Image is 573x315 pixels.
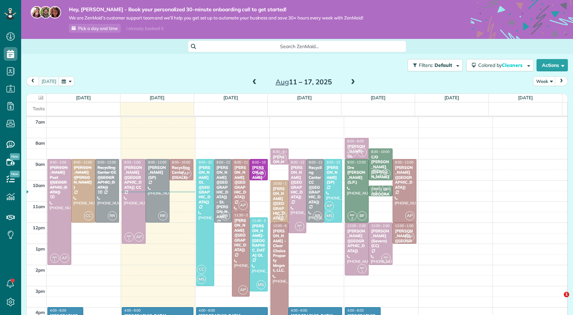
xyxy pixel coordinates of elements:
span: 9:00 - 12:00 [74,160,92,164]
span: 9:00 - 2:00 [50,160,66,164]
span: AW [359,149,365,153]
span: 7am [35,119,45,125]
span: 9:00 - 12:00 [395,160,413,164]
span: 9:00 - 12:00 [347,160,366,164]
span: Filters: [419,62,433,68]
span: AW [279,155,284,159]
div: Dre [PERSON_NAME] (S.P.) [347,165,367,185]
span: AW [359,266,365,270]
span: AW [350,213,355,217]
div: [PERSON_NAME] ([GEOGRAPHIC_DATA]) - St. [PERSON_NAME] [216,165,230,219]
span: 11:45 - 3:15 [252,218,270,223]
button: Filters: Default [408,59,463,71]
small: 1 [278,157,286,163]
span: 9:00 - 12:00 [217,160,235,164]
span: AW [373,171,379,174]
a: Filters: Default [404,59,463,71]
div: I already booked it [122,24,167,33]
div: [PERSON_NAME] ([GEOGRAPHIC_DATA]) [347,229,367,253]
div: [PERSON_NAME] (SP) [326,165,340,185]
button: next [555,76,568,86]
span: 8:30 - 9:15 [273,149,289,154]
span: RR [221,211,230,220]
a: Pick a day and time [69,24,121,33]
div: Recycling Center CC ([GEOGRAPHIC_DATA]) [97,165,117,190]
div: [PERSON_NAME] ([GEOGRAPHIC_DATA]) OL [395,229,414,253]
span: CC [84,211,93,220]
div: [PERSON_NAME] OL ([GEOGRAPHIC_DATA]) - EASI [347,144,367,178]
span: RR [348,148,357,157]
div: [PERSON_NAME] Post ([GEOGRAPHIC_DATA]) [49,165,69,195]
span: AW [52,255,57,259]
div: Recycling Center CC ([GEOGRAPHIC_DATA]) [308,165,322,204]
span: AP [134,232,144,242]
a: [DATE] [518,95,533,100]
div: [PERSON_NAME] (SP) [148,165,167,180]
div: [PERSON_NAME] ([GEOGRAPHIC_DATA]) [234,218,248,253]
span: Default [435,62,453,68]
div: C/O [PERSON_NAME] ([PERSON_NAME]) OL - Regatta Condominiums [371,155,391,199]
small: 2 [372,173,380,179]
span: 4:00 - 6:00 [50,308,66,313]
span: AW [297,224,302,227]
span: New [10,153,20,160]
small: 1 [358,152,366,158]
span: 9:00 - 10:00 [252,160,270,164]
span: 4:00 - 6:00 [124,308,141,313]
span: 9:00 - 12:00 [98,160,116,164]
span: 12:00 - 2:00 [371,224,390,228]
a: [DATE] [223,95,238,100]
h2: 11 – 17, 2025 [261,78,346,86]
span: 2pm [35,267,45,273]
span: RR [108,211,117,220]
span: BF [357,211,367,220]
span: 9:00 - 12:00 [309,160,327,164]
span: Cleaners [502,62,524,68]
span: 12:00 - 6:00 [273,224,291,228]
span: New [10,171,20,177]
div: [PERSON_NAME] ([GEOGRAPHIC_DATA]) [252,165,265,200]
div: [PERSON_NAME] ([GEOGRAPHIC_DATA]) [234,165,248,200]
button: Colored byCleaners [466,59,534,71]
span: AD [256,169,266,178]
small: 1 [358,268,366,274]
span: BF [381,169,391,178]
strong: Hey, [PERSON_NAME] - Book your personalized 30-minute onboarding call to get started! [69,6,363,13]
span: AP [405,232,414,242]
div: Recycling Center (DEALE) CC [172,165,191,185]
span: 4:00 - 6:00 [199,308,215,313]
span: 4:00 - 6:00 [347,308,364,313]
span: 10:00 - 12:00 [273,181,293,186]
span: Aug [276,77,289,86]
span: Pick a day and time [78,26,118,31]
span: AW [383,255,388,259]
span: 8:30 - 10:00 [371,149,390,154]
span: 9:00 - 12:00 [326,160,345,164]
small: 2 [372,189,380,195]
div: [PERSON_NAME] (Severn) (CC) [371,229,391,248]
span: 8am [35,140,45,146]
small: 2 [348,215,356,221]
span: AP [325,201,334,211]
small: 1 [295,226,304,232]
button: prev [26,76,39,86]
span: 12:00 - 2:30 [347,224,366,228]
span: AP [238,285,248,295]
span: MS [256,280,266,289]
span: 1 [564,292,569,297]
div: [PERSON_NAME] ([GEOGRAPHIC_DATA]) OL [273,186,286,226]
small: 1 [125,236,133,243]
span: 9:00 - 11:30 [234,160,253,164]
a: [DATE] [76,95,91,100]
span: 9:00 - 10:00 [172,160,190,164]
span: 12:00 - 1:00 [395,224,413,228]
button: Week [533,76,556,86]
span: CC [197,265,206,274]
span: 12pm [33,225,45,230]
button: Actions [537,59,568,71]
span: AP [182,169,191,178]
button: [DATE] [39,76,59,86]
div: [PERSON_NAME] - Clear Choice Property Mngmt, LLC. [273,229,286,273]
span: We are ZenMaid’s customer support team and we’ll help you get set up to automate your business an... [69,15,363,21]
span: MS [197,275,206,284]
